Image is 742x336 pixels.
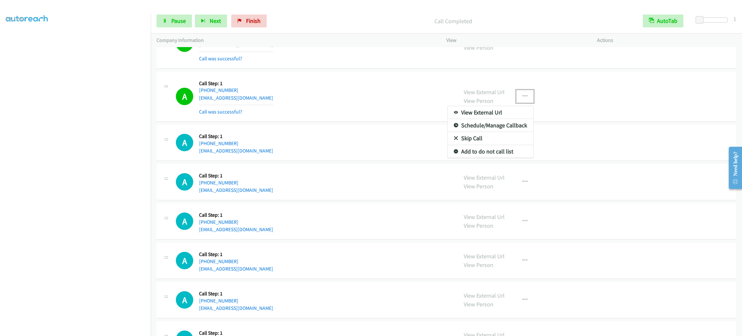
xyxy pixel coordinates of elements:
h1: A [176,212,193,230]
iframe: Resource Center [723,142,742,193]
div: The call is yet to be attempted [176,173,193,191]
a: View External Url [448,106,533,119]
a: Skip Call [448,132,533,145]
a: Add to do not call list [448,145,533,158]
h1: A [176,173,193,191]
iframe: To enrich screen reader interactions, please activate Accessibility in Grammarly extension settings [6,29,151,335]
h1: A [176,252,193,269]
h1: A [176,134,193,151]
a: Schedule/Manage Callback [448,119,533,132]
a: My Lists [6,15,25,22]
div: The call is yet to be attempted [176,134,193,151]
h1: A [176,291,193,309]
